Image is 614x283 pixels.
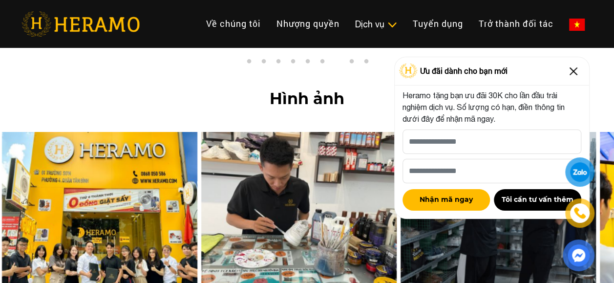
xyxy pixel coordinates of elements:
button: 5 [302,59,312,68]
button: 9 [361,59,371,68]
a: Tuyển dụng [405,13,471,34]
button: 7 [332,59,341,68]
a: phone-icon [567,200,593,226]
img: phone-icon [572,206,587,220]
button: Tôi cần tư vấn thêm [494,189,581,211]
button: 1 [244,59,254,68]
button: Nhận mã ngay [402,189,490,211]
a: Trở thành đối tác [471,13,561,34]
img: Logo [399,64,418,78]
img: vn-flag.png [569,19,585,31]
button: 6 [317,59,327,68]
h2: Hình ảnh [16,89,598,108]
img: subToggleIcon [387,20,397,30]
a: Về chúng tôi [198,13,269,34]
div: Dịch vụ [355,18,397,31]
img: Close [566,64,581,79]
button: 8 [346,59,356,68]
p: Heramo tặng bạn ưu đãi 30K cho lần đầu trải nghiệm dịch vụ. Số lượng có hạn, điền thông tin dưới ... [402,89,581,125]
button: 3 [273,59,283,68]
button: 2 [258,59,268,68]
img: heramo-logo.png [21,11,140,37]
a: Nhượng quyền [269,13,347,34]
span: Ưu đãi dành cho bạn mới [420,65,508,77]
button: 4 [288,59,297,68]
